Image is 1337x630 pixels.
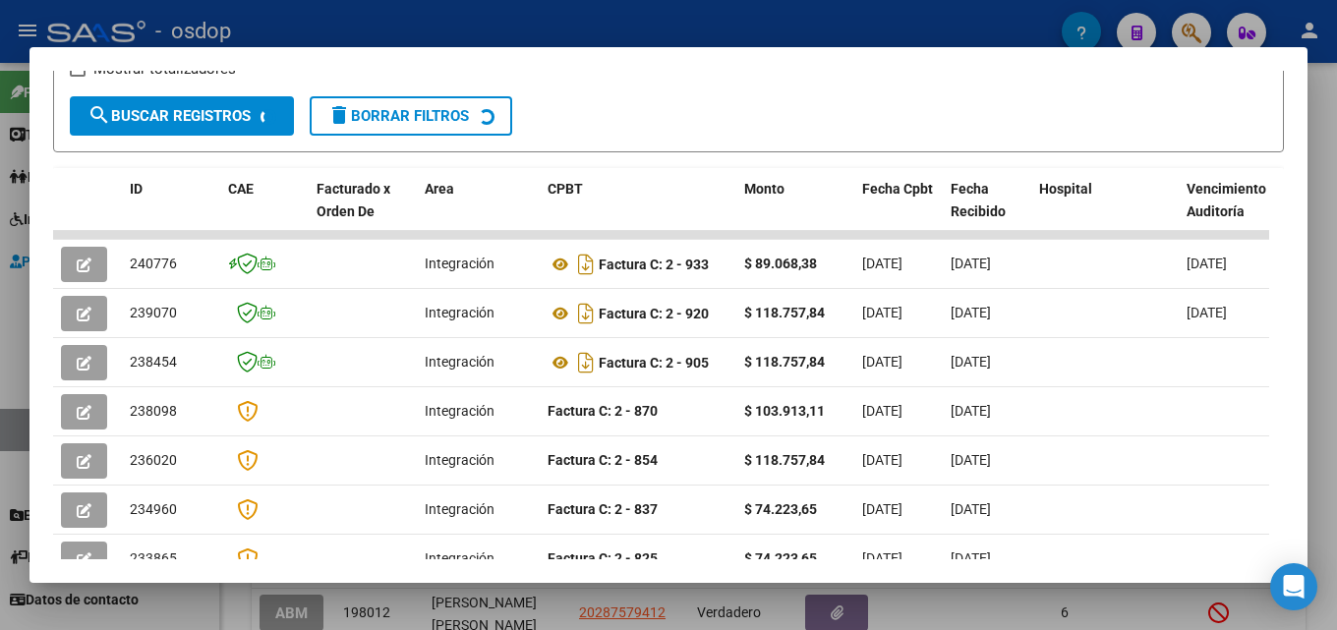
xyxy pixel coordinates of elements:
[862,550,902,566] span: [DATE]
[425,403,494,419] span: Integración
[1179,168,1267,255] datatable-header-cell: Vencimiento Auditoría
[122,168,220,255] datatable-header-cell: ID
[573,298,599,329] i: Descargar documento
[1187,305,1227,320] span: [DATE]
[862,354,902,370] span: [DATE]
[744,256,817,271] strong: $ 89.068,38
[130,354,177,370] span: 238454
[951,354,991,370] span: [DATE]
[744,354,825,370] strong: $ 118.757,84
[70,96,294,136] button: Buscar Registros
[951,256,991,271] span: [DATE]
[573,347,599,378] i: Descargar documento
[1270,563,1317,610] div: Open Intercom Messenger
[425,354,494,370] span: Integración
[736,168,854,255] datatable-header-cell: Monto
[862,256,902,271] span: [DATE]
[87,107,251,125] span: Buscar Registros
[540,168,736,255] datatable-header-cell: CPBT
[744,403,825,419] strong: $ 103.913,11
[130,256,177,271] span: 240776
[744,452,825,468] strong: $ 118.757,84
[1187,256,1227,271] span: [DATE]
[854,168,943,255] datatable-header-cell: Fecha Cpbt
[1039,181,1092,197] span: Hospital
[425,452,494,468] span: Integración
[744,501,817,517] strong: $ 74.223,65
[744,550,817,566] strong: $ 74.223,65
[310,96,512,136] button: Borrar Filtros
[425,256,494,271] span: Integración
[1187,181,1266,219] span: Vencimiento Auditoría
[862,452,902,468] span: [DATE]
[425,550,494,566] span: Integración
[130,403,177,419] span: 238098
[548,181,583,197] span: CPBT
[744,305,825,320] strong: $ 118.757,84
[943,168,1031,255] datatable-header-cell: Fecha Recibido
[599,257,709,272] strong: Factura C: 2 - 933
[599,355,709,371] strong: Factura C: 2 - 905
[1031,168,1179,255] datatable-header-cell: Hospital
[425,181,454,197] span: Area
[309,168,417,255] datatable-header-cell: Facturado x Orden De
[327,103,351,127] mat-icon: delete
[425,501,494,517] span: Integración
[130,181,143,197] span: ID
[951,403,991,419] span: [DATE]
[744,181,785,197] span: Monto
[548,550,658,566] strong: Factura C: 2 - 825
[951,452,991,468] span: [DATE]
[862,403,902,419] span: [DATE]
[862,305,902,320] span: [DATE]
[425,305,494,320] span: Integración
[951,305,991,320] span: [DATE]
[951,181,1006,219] span: Fecha Recibido
[220,168,309,255] datatable-header-cell: CAE
[951,501,991,517] span: [DATE]
[573,249,599,280] i: Descargar documento
[951,550,991,566] span: [DATE]
[548,501,658,517] strong: Factura C: 2 - 837
[548,403,658,419] strong: Factura C: 2 - 870
[862,501,902,517] span: [DATE]
[130,501,177,517] span: 234960
[228,181,254,197] span: CAE
[317,181,390,219] span: Facturado x Orden De
[130,452,177,468] span: 236020
[130,305,177,320] span: 239070
[130,550,177,566] span: 233865
[327,107,469,125] span: Borrar Filtros
[548,452,658,468] strong: Factura C: 2 - 854
[87,103,111,127] mat-icon: search
[417,168,540,255] datatable-header-cell: Area
[599,306,709,321] strong: Factura C: 2 - 920
[862,181,933,197] span: Fecha Cpbt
